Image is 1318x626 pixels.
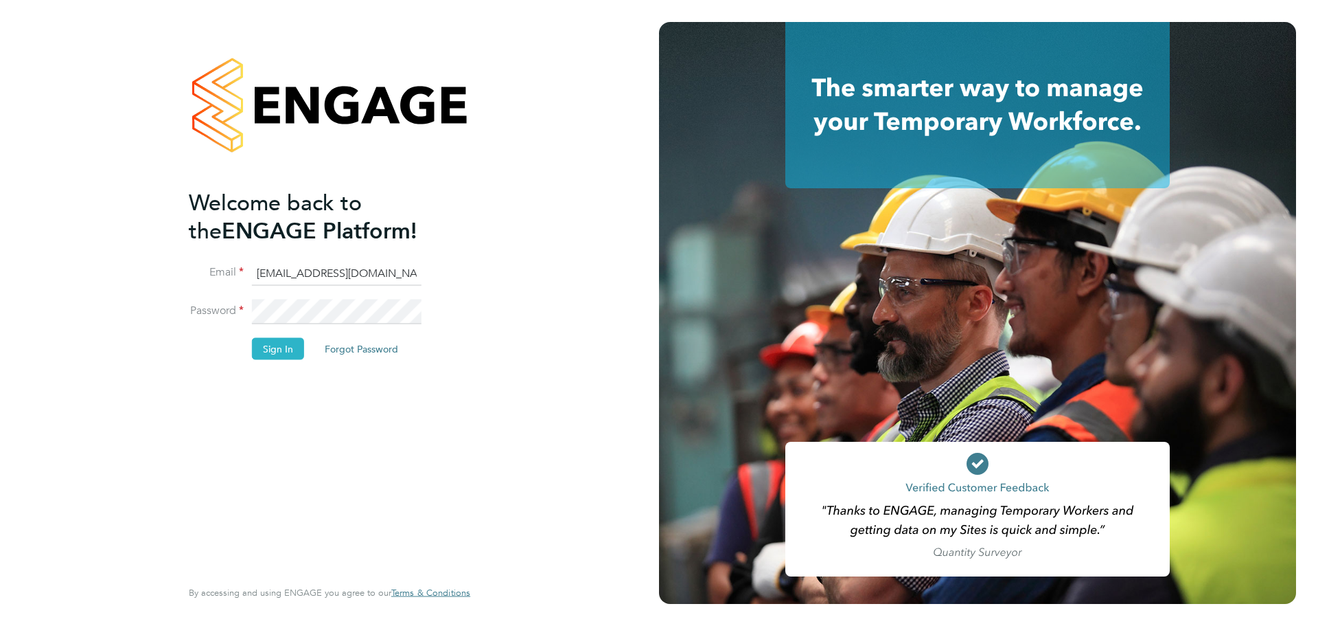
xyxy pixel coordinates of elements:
span: By accessing and using ENGAGE you agree to our [189,587,470,599]
a: Terms & Conditions [391,588,470,599]
input: Enter your work email... [252,261,421,286]
span: Terms & Conditions [391,587,470,599]
label: Email [189,265,244,280]
label: Password [189,304,244,318]
button: Sign In [252,338,304,360]
button: Forgot Password [314,338,409,360]
h2: ENGAGE Platform! [189,188,456,245]
span: Welcome back to the [189,189,362,244]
